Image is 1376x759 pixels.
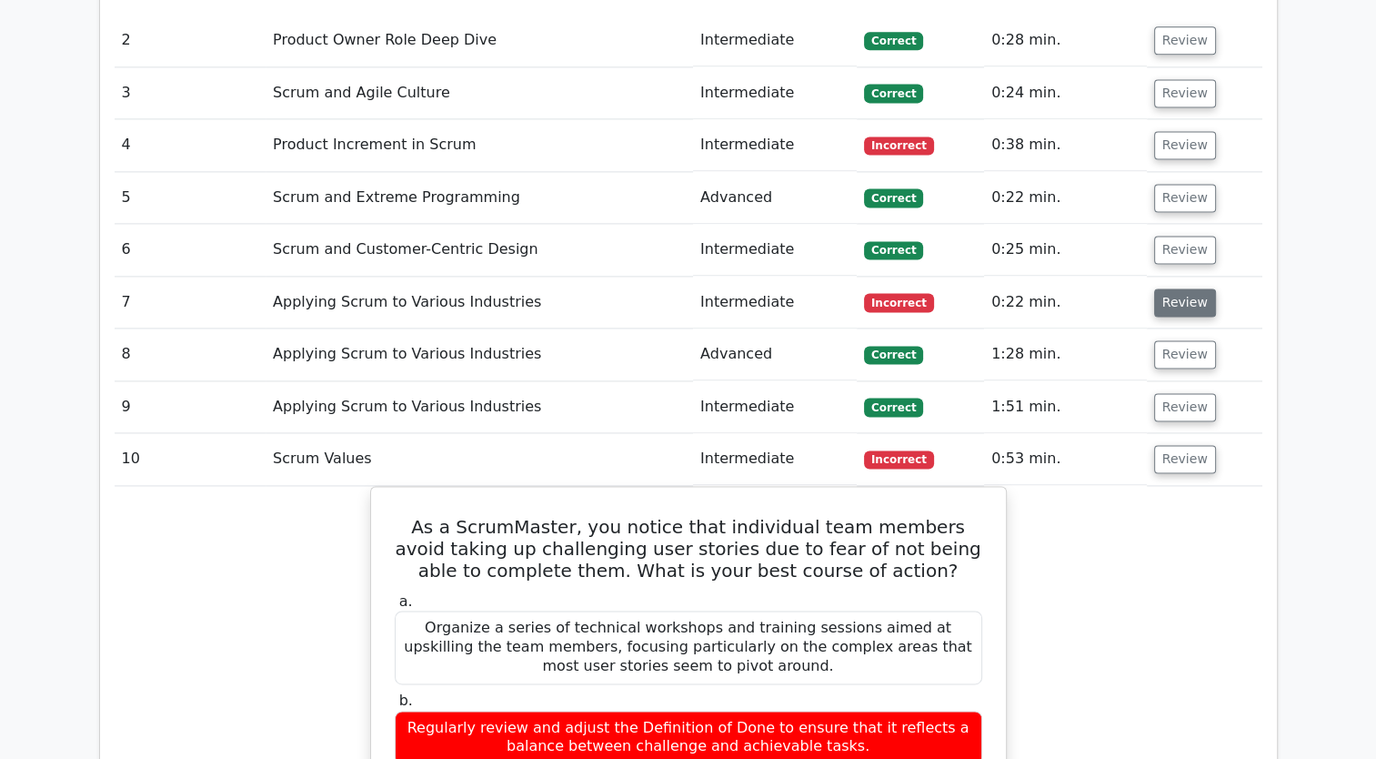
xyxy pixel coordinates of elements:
[984,172,1147,224] td: 0:22 min.
[266,277,693,329] td: Applying Scrum to Various Industries
[115,67,266,119] td: 3
[115,119,266,171] td: 4
[984,119,1147,171] td: 0:38 min.
[984,15,1147,66] td: 0:28 min.
[984,433,1147,485] td: 0:53 min.
[864,137,934,155] span: Incorrect
[693,381,857,433] td: Intermediate
[864,32,923,50] span: Correct
[266,119,693,171] td: Product Increment in Scrum
[115,277,266,329] td: 7
[115,329,266,380] td: 8
[693,224,857,276] td: Intermediate
[864,398,923,416] span: Correct
[693,329,857,380] td: Advanced
[115,224,266,276] td: 6
[1154,184,1216,212] button: Review
[266,67,693,119] td: Scrum and Agile Culture
[266,329,693,380] td: Applying Scrum to Various Industries
[864,241,923,259] span: Correct
[984,277,1147,329] td: 0:22 min.
[1154,236,1216,264] button: Review
[1154,393,1216,421] button: Review
[393,516,984,582] h5: As a ScrumMaster, you notice that individual team members avoid taking up challenging user storie...
[266,433,693,485] td: Scrum Values
[1154,445,1216,473] button: Review
[399,592,413,610] span: a.
[984,67,1147,119] td: 0:24 min.
[693,67,857,119] td: Intermediate
[1154,288,1216,317] button: Review
[864,188,923,207] span: Correct
[984,329,1147,380] td: 1:28 min.
[115,172,266,224] td: 5
[693,119,857,171] td: Intermediate
[266,15,693,66] td: Product Owner Role Deep Dive
[1154,26,1216,55] button: Review
[266,172,693,224] td: Scrum and Extreme Programming
[693,433,857,485] td: Intermediate
[399,692,413,709] span: b.
[395,611,982,683] div: Organize a series of technical workshops and training sessions aimed at upskilling the team membe...
[1154,131,1216,159] button: Review
[693,277,857,329] td: Intermediate
[115,433,266,485] td: 10
[864,346,923,364] span: Correct
[1154,79,1216,107] button: Review
[693,15,857,66] td: Intermediate
[693,172,857,224] td: Advanced
[984,381,1147,433] td: 1:51 min.
[266,224,693,276] td: Scrum and Customer-Centric Design
[864,84,923,102] span: Correct
[864,293,934,311] span: Incorrect
[115,381,266,433] td: 9
[266,381,693,433] td: Applying Scrum to Various Industries
[1154,340,1216,369] button: Review
[984,224,1147,276] td: 0:25 min.
[115,15,266,66] td: 2
[864,450,934,469] span: Incorrect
